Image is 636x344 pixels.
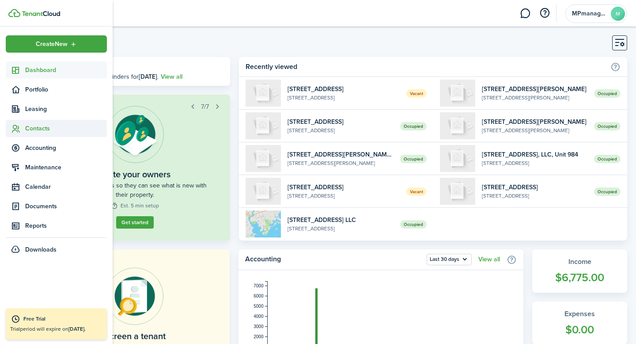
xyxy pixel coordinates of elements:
tspan: 4000 [254,314,264,319]
span: Reports [25,221,107,230]
widget-stats-count: $0.00 [541,321,618,338]
img: 1 [246,210,281,237]
span: Portfolio [25,85,107,94]
widget-step-description: Invite your owners so they can see what is new with their property. [60,181,210,199]
home-placeholder-title: Screen a tenant [104,329,166,343]
span: Occupied [400,122,427,130]
span: Occupied [594,155,621,163]
span: Downloads [25,245,57,254]
widget-stats-count: $6,775.00 [541,269,618,286]
tspan: 3000 [254,324,264,329]
img: 1 [246,145,281,172]
a: Reports [6,217,107,234]
widget-list-item-description: [STREET_ADDRESS] [482,192,587,200]
widget-list-item-title: [STREET_ADDRESS], LLC, Unit 984 [482,150,587,159]
widget-list-item-description: [STREET_ADDRESS] [482,159,587,167]
widget-list-item-title: [STREET_ADDRESS][PERSON_NAME] [482,117,587,126]
widget-stats-title: Income [541,256,618,267]
widget-step-time: Est. 5 min setup [111,202,159,210]
span: 7/7 [201,102,209,111]
tspan: 6000 [254,294,264,298]
a: Messaging [517,2,534,25]
tspan: 7000 [254,283,264,288]
button: Customise [612,35,627,50]
span: Occupied [400,220,427,229]
span: Leasing [25,104,107,114]
a: View all [161,72,182,81]
widget-list-item-description: [STREET_ADDRESS][PERSON_NAME] [288,159,393,167]
span: Create New [36,41,68,47]
avatar-text: M [611,7,625,21]
span: Occupied [594,89,621,98]
widget-list-item-title: [STREET_ADDRESS] [288,183,399,192]
button: Prev step [186,100,199,113]
span: Occupied [594,122,621,130]
img: 2R [440,112,475,139]
b: [DATE] [139,72,157,81]
img: 1 [440,178,475,205]
widget-list-item-title: [STREET_ADDRESS][PERSON_NAME], LLC, Unit 1 [288,150,393,159]
span: Documents [25,202,107,211]
widget-list-item-description: [STREET_ADDRESS][PERSON_NAME] [482,126,587,134]
b: [DATE]. [68,325,86,333]
span: Vacant [406,89,427,98]
span: Occupied [400,155,427,163]
span: MPmanagementpartners [572,11,607,17]
button: Open menu [6,35,107,53]
span: Dashboard [25,65,107,75]
span: Vacant [406,187,427,196]
widget-list-item-title: [STREET_ADDRESS] [288,117,393,126]
span: Calendar [25,182,107,191]
p: Trial [10,325,102,333]
button: Next step [211,100,223,113]
img: 1 [246,112,281,139]
span: period will expire on [20,325,86,333]
widget-list-item-title: [STREET_ADDRESS] [288,84,399,94]
img: 1 [246,80,281,107]
img: 9 [440,80,475,107]
a: Income$6,775.00 [532,249,627,293]
home-widget-title: Accounting [245,254,422,265]
img: TenantCloud [8,9,20,17]
span: Maintenance [25,163,107,172]
div: Free Trial [23,315,102,324]
widget-list-item-description: [STREET_ADDRESS] [288,225,393,233]
span: Accounting [25,143,107,153]
img: 984 [440,145,475,172]
widget-list-item-description: [STREET_ADDRESS] [288,94,399,102]
widget-step-title: Invite your owners [99,168,170,181]
span: Contacts [25,124,107,133]
img: Online payments [106,268,163,325]
a: Dashboard [6,61,107,79]
widget-stats-title: Expenses [541,309,618,319]
img: Owner [106,106,164,163]
tspan: 2000 [254,334,264,339]
button: Open menu [427,254,472,265]
widget-list-item-title: [STREET_ADDRESS] [482,183,587,192]
img: 1 [246,178,281,205]
widget-list-item-description: [STREET_ADDRESS][PERSON_NAME] [482,94,587,102]
h3: [DATE], [DATE] [64,61,223,73]
a: View all [478,256,500,263]
widget-list-item-title: [STREET_ADDRESS][PERSON_NAME] [482,84,587,94]
button: Open resource center [537,6,552,21]
widget-list-item-description: [STREET_ADDRESS] [288,126,393,134]
a: Free TrialTrialperiod will expire on[DATE]. [6,308,107,340]
tspan: 5000 [254,304,264,309]
widget-list-item-description: [STREET_ADDRESS] [288,192,399,200]
img: TenantCloud [22,11,60,16]
button: Last 30 days [427,254,472,265]
widget-list-item-title: [STREET_ADDRESS] LLC [288,215,393,225]
button: Get started [116,216,154,229]
span: Occupied [594,187,621,196]
home-widget-title: Recently viewed [246,61,606,72]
